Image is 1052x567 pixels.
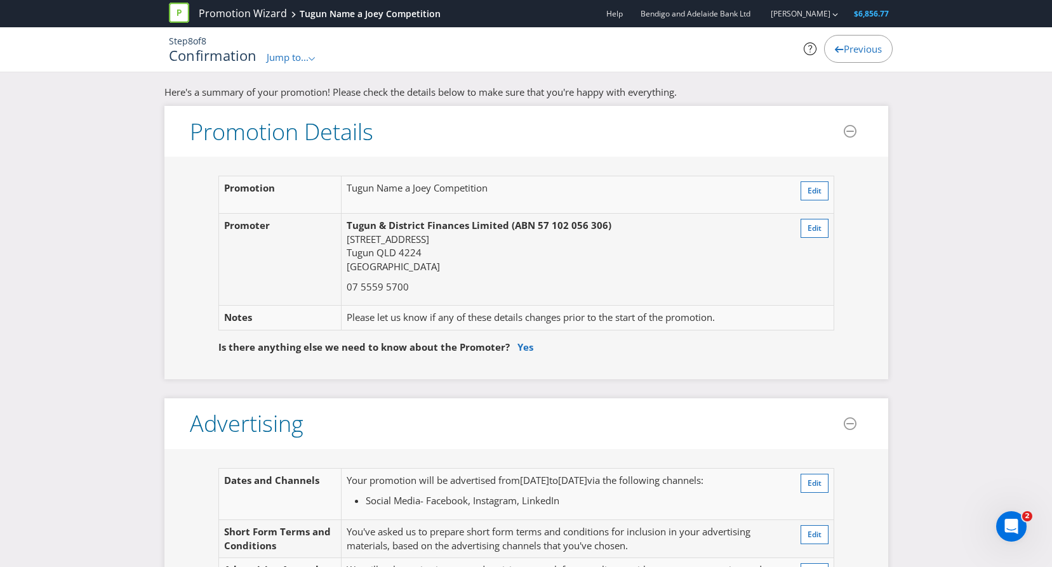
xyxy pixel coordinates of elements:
p: Here's a summary of your promotion! Please check the details below to make sure that you're happy... [164,86,888,99]
span: 8 [201,35,206,47]
span: Your promotion will be advertised from [347,474,520,486]
span: Jump to... [267,51,309,63]
span: 2 [1022,511,1032,521]
span: Previous [844,42,882,55]
span: [DATE] [558,474,587,486]
td: Short Form Terms and Conditions [218,520,342,558]
span: [DATE] [520,474,549,486]
td: Tugun Name a Joey Competition [342,176,780,214]
span: You've asked us to prepare short form terms and conditions for inclusion in your advertising mate... [347,525,750,551]
td: Notes [218,306,342,330]
span: Edit [808,478,822,488]
span: Is there anything else we need to know about the Promoter? [218,341,510,353]
span: of [193,35,201,47]
td: Please let us know if any of these details changes prior to the start of the promotion. [342,306,780,330]
span: via the following channels: [587,474,703,486]
button: Edit [801,181,829,200]
span: 8 [188,35,193,47]
a: [PERSON_NAME] [758,8,830,19]
span: QLD [376,246,396,259]
iframe: Intercom live chat [996,511,1027,542]
span: [STREET_ADDRESS] [347,233,429,245]
button: Edit [801,525,829,544]
td: Promotion [218,176,342,214]
button: Edit [801,219,829,238]
h3: Advertising [190,411,303,436]
button: Edit [801,474,829,493]
span: Step [169,35,188,47]
span: [GEOGRAPHIC_DATA] [347,260,440,273]
span: Edit [808,185,822,196]
span: Promoter [224,219,270,231]
span: (ABN 57 102 056 306) [512,219,611,231]
div: Tugun Name a Joey Competition [300,8,441,20]
span: Tugun [347,246,374,259]
a: Help [606,8,623,19]
span: Social Media [366,494,420,507]
a: Promotion Wizard [199,6,287,21]
h3: Promotion Details [190,119,373,145]
span: Bendigo and Adelaide Bank Ltd [641,8,750,19]
span: $6,856.77 [854,8,889,19]
span: Tugun & District Finances Limited [347,219,509,231]
span: - Facebook, Instagram, LinkedIn [420,494,559,507]
span: Edit [808,223,822,233]
a: Yes [517,341,533,353]
h1: Confirmation [169,48,257,63]
span: 4224 [399,246,422,259]
p: 07 5559 5700 [347,280,775,294]
td: Dates and Channels [218,469,342,520]
span: Edit [808,529,822,540]
span: to [549,474,558,486]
